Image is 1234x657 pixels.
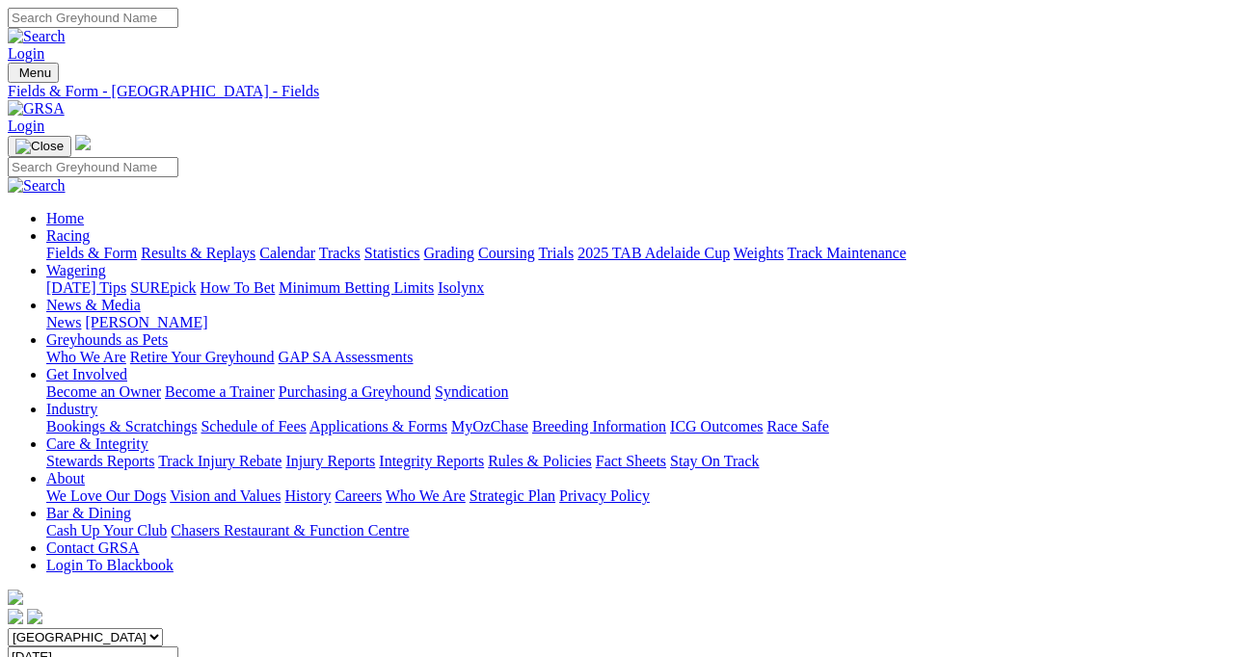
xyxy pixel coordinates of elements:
[158,453,282,469] a: Track Injury Rebate
[469,487,555,504] a: Strategic Plan
[766,418,828,434] a: Race Safe
[46,522,1226,539] div: Bar & Dining
[577,245,730,261] a: 2025 TAB Adelaide Cup
[596,453,666,469] a: Fact Sheets
[19,66,51,80] span: Menu
[8,118,44,134] a: Login
[46,383,1226,401] div: Get Involved
[46,349,126,365] a: Who We Are
[46,487,1226,505] div: About
[141,245,255,261] a: Results & Replays
[478,245,535,261] a: Coursing
[8,45,44,62] a: Login
[46,314,1226,331] div: News & Media
[8,28,66,45] img: Search
[279,383,431,400] a: Purchasing a Greyhound
[438,279,484,296] a: Isolynx
[46,487,166,504] a: We Love Our Dogs
[46,401,97,417] a: Industry
[734,245,784,261] a: Weights
[130,349,275,365] a: Retire Your Greyhound
[15,139,64,154] img: Close
[364,245,420,261] a: Statistics
[201,418,306,434] a: Schedule of Fees
[165,383,275,400] a: Become a Trainer
[46,262,106,278] a: Wagering
[46,227,90,244] a: Racing
[8,136,71,157] button: Toggle navigation
[46,331,168,348] a: Greyhounds as Pets
[46,522,167,539] a: Cash Up Your Club
[201,279,276,296] a: How To Bet
[8,609,23,624] img: facebook.svg
[46,435,148,452] a: Care & Integrity
[46,297,141,313] a: News & Media
[46,418,1226,435] div: Industry
[285,453,375,469] a: Injury Reports
[538,245,574,261] a: Trials
[386,487,466,504] a: Who We Are
[670,453,759,469] a: Stay On Track
[8,177,66,195] img: Search
[8,63,59,83] button: Toggle navigation
[46,366,127,382] a: Get Involved
[279,349,414,365] a: GAP SA Assessments
[559,487,650,504] a: Privacy Policy
[85,314,207,330] a: [PERSON_NAME]
[46,557,174,573] a: Login To Blackbook
[309,418,447,434] a: Applications & Forms
[435,383,508,400] a: Syndication
[424,245,474,261] a: Grading
[46,245,137,261] a: Fields & Form
[46,279,126,296] a: [DATE] Tips
[8,100,65,118] img: GRSA
[335,487,382,504] a: Careers
[319,245,361,261] a: Tracks
[284,487,331,504] a: History
[488,453,592,469] a: Rules & Policies
[46,505,131,521] a: Bar & Dining
[171,522,409,539] a: Chasers Restaurant & Function Centre
[46,470,85,486] a: About
[27,609,42,624] img: twitter.svg
[259,245,315,261] a: Calendar
[46,418,197,434] a: Bookings & Scratchings
[279,279,434,296] a: Minimum Betting Limits
[75,135,91,150] img: logo-grsa-white.png
[130,279,196,296] a: SUREpick
[8,157,178,177] input: Search
[46,279,1226,297] div: Wagering
[451,418,528,434] a: MyOzChase
[46,453,154,469] a: Stewards Reports
[8,8,178,28] input: Search
[170,487,281,504] a: Vision and Values
[46,383,161,400] a: Become an Owner
[788,245,906,261] a: Track Maintenance
[8,590,23,605] img: logo-grsa-white.png
[46,314,81,330] a: News
[46,453,1226,470] div: Care & Integrity
[46,245,1226,262] div: Racing
[670,418,763,434] a: ICG Outcomes
[379,453,484,469] a: Integrity Reports
[46,539,139,556] a: Contact GRSA
[46,349,1226,366] div: Greyhounds as Pets
[46,210,84,226] a: Home
[532,418,666,434] a: Breeding Information
[8,83,1226,100] a: Fields & Form - [GEOGRAPHIC_DATA] - Fields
